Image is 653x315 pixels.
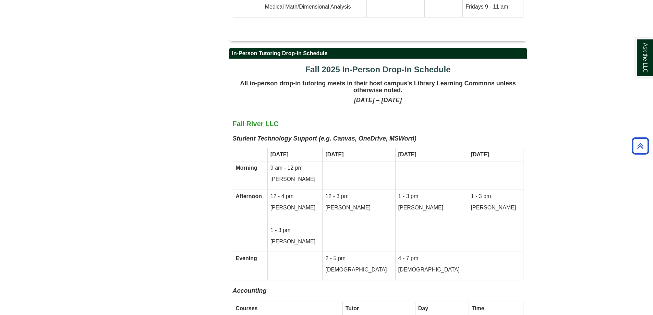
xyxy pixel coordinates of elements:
strong: Courses [236,305,258,311]
strong: All in-person drop-in tutoring meets in their host campus's Library Learning Commons unless other... [240,80,516,94]
p: [PERSON_NAME] [270,204,320,212]
p: 1 - 3 pm [398,193,465,201]
p: Medical Math/Dimensional Analysis [265,3,364,11]
strong: Day [418,305,428,311]
p: [PERSON_NAME] [270,175,320,183]
p: 12 - 4 pm [270,193,320,201]
span: Accounting [233,287,267,294]
p: [PERSON_NAME] [325,204,392,212]
b: Student Technology Support (e.g. Canvas, OneDrive, MSWord) [233,135,416,142]
p: 4 - 7 pm [398,255,465,263]
p: [DEMOGRAPHIC_DATA] [398,266,465,274]
p: 9 am - 12 pm [270,164,320,172]
p: [PERSON_NAME] [398,204,465,212]
span: Fall River LLC [233,120,279,128]
strong: [DATE] [471,152,489,157]
strong: [DATE] [270,152,289,157]
a: Back to Top [629,141,651,150]
p: 1 - 3 pm [471,193,520,201]
strong: Tutor [346,305,359,311]
p: 1 - 3 pm [270,227,320,234]
p: Fridays 9 - 11 am [465,3,520,11]
span: Fall 2025 In-Person Drop-In Schedule [305,65,450,74]
strong: Evening [236,255,257,261]
p: [DEMOGRAPHIC_DATA] [325,266,392,274]
p: 2 - 5 pm [325,255,392,263]
p: 12 - 3 pm [325,193,392,201]
h2: In-Person Tutoring Drop-In Schedule [229,48,527,59]
strong: [DATE] [398,152,416,157]
strong: [DATE] [325,152,343,157]
p: [PERSON_NAME] [270,238,320,246]
strong: [DATE] – [DATE] [354,97,402,104]
p: [PERSON_NAME] [471,204,520,212]
strong: Morning [236,165,257,171]
strong: Afternoon [236,193,262,199]
strong: Time [472,305,484,311]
